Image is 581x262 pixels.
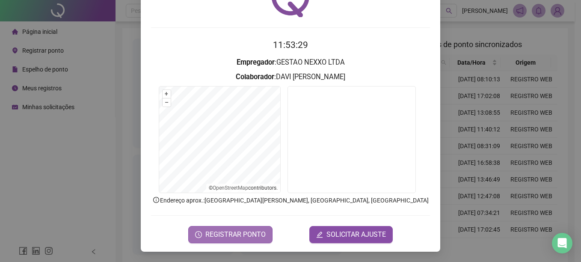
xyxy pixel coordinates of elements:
[163,90,171,98] button: +
[151,57,430,68] h3: : GESTAO NEXXO LTDA
[213,185,248,191] a: OpenStreetMap
[163,98,171,107] button: –
[552,233,572,253] div: Open Intercom Messenger
[151,71,430,83] h3: : DAVI [PERSON_NAME]
[205,229,266,240] span: REGISTRAR PONTO
[273,40,308,50] time: 11:53:29
[209,185,278,191] li: © contributors.
[195,231,202,238] span: clock-circle
[309,226,393,243] button: editSOLICITAR AJUSTE
[316,231,323,238] span: edit
[236,73,274,81] strong: Colaborador
[237,58,275,66] strong: Empregador
[151,196,430,205] p: Endereço aprox. : [GEOGRAPHIC_DATA][PERSON_NAME], [GEOGRAPHIC_DATA], [GEOGRAPHIC_DATA]
[326,229,386,240] span: SOLICITAR AJUSTE
[152,196,160,204] span: info-circle
[188,226,273,243] button: REGISTRAR PONTO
